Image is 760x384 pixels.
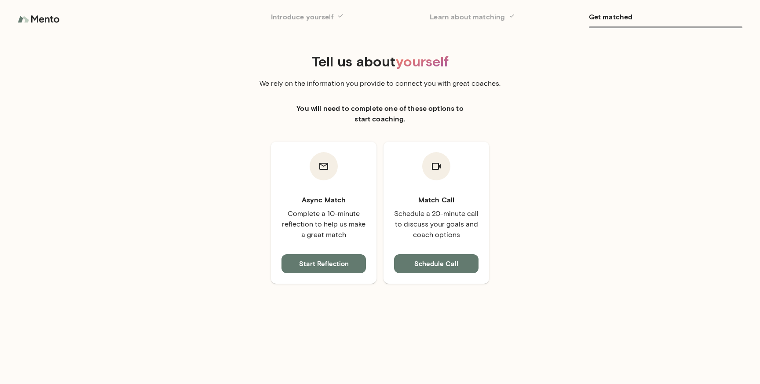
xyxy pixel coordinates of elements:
h6: Learn about matching [430,11,583,23]
h6: You will need to complete one of these options to start coaching. [292,103,468,124]
p: We rely on the information you provide to connect you with great coaches. [257,78,503,89]
p: Schedule a 20-minute call to discuss your goals and coach options [394,208,479,240]
h4: Tell us about [49,53,711,69]
h6: Async Match [281,194,366,205]
h6: Introduce yourself [271,11,424,23]
img: logo [18,11,62,28]
p: Complete a 10-minute reflection to help us make a great match [281,208,366,240]
h6: Match Call [394,194,479,205]
h6: Get matched [589,11,742,23]
span: yourself [396,52,449,69]
button: Schedule Call [394,254,479,273]
button: Start Reflection [281,254,366,273]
